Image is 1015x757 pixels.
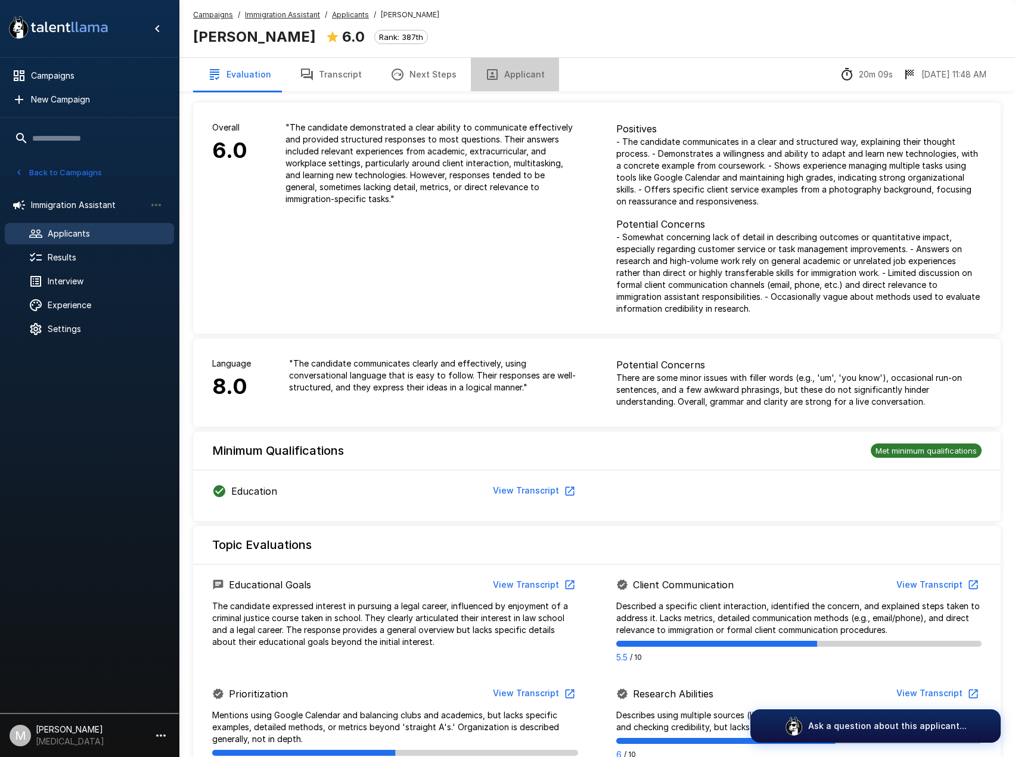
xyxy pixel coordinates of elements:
[616,122,982,136] p: Positives
[616,600,982,636] p: Described a specific client interaction, identified the concern, and explained steps taken to add...
[212,441,344,460] h6: Minimum Qualifications
[325,9,327,21] span: /
[633,687,713,701] p: Research Abilities
[471,58,559,91] button: Applicant
[892,682,982,705] button: View Transcript
[376,58,471,91] button: Next Steps
[212,709,578,745] p: Mentions using Google Calendar and balancing clubs and academics, but lacks specific examples, de...
[193,28,316,45] b: [PERSON_NAME]
[630,651,642,663] span: / 10
[616,136,982,207] p: - The candidate communicates in a clear and structured way, explaining their thought process. - D...
[633,578,734,592] p: Client Communication
[616,709,982,733] p: Describes using multiple sources (library books, Google Scholar, librarians), making a list, and ...
[784,716,803,736] img: logo_glasses@2x.png
[375,32,427,42] span: Rank: 387th
[212,358,251,370] p: Language
[871,446,982,455] span: Met minimum qualifications
[488,682,578,705] button: View Transcript
[488,480,578,502] button: View Transcript
[245,10,320,19] u: Immigration Assistant
[212,535,312,554] h6: Topic Evaluations
[229,578,311,592] p: Educational Goals
[212,122,247,134] p: Overall
[921,69,986,80] p: [DATE] 11:48 AM
[616,372,982,408] p: There are some minor issues with filler words (e.g., 'um', 'you know'), occasional run-on sentenc...
[808,720,967,732] p: Ask a question about this applicant...
[285,58,376,91] button: Transcript
[193,10,233,19] u: Campaigns
[616,217,982,231] p: Potential Concerns
[902,67,986,82] div: The date and time when the interview was completed
[193,58,285,91] button: Evaluation
[238,9,240,21] span: /
[381,9,439,21] span: [PERSON_NAME]
[342,28,365,45] b: 6.0
[374,9,376,21] span: /
[289,358,578,393] p: " The candidate communicates clearly and effectively, using conversational language that is easy ...
[212,370,251,404] h6: 8.0
[212,600,578,648] p: The candidate expressed interest in pursuing a legal career, influenced by enjoyment of a crimina...
[285,122,578,205] p: " The candidate demonstrated a clear ability to communicate effectively and provided structured r...
[616,651,628,663] p: 5.5
[859,69,893,80] p: 20m 09s
[616,358,982,372] p: Potential Concerns
[750,709,1001,743] button: Ask a question about this applicant...
[229,687,288,701] p: Prioritization
[616,231,982,315] p: - Somewhat concerning lack of detail in describing outcomes or quantitative impact, especially re...
[231,484,277,498] p: Education
[332,10,369,19] u: Applicants
[840,67,893,82] div: The time between starting and completing the interview
[212,134,247,168] h6: 6.0
[892,574,982,596] button: View Transcript
[488,574,578,596] button: View Transcript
